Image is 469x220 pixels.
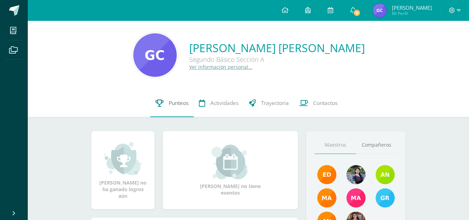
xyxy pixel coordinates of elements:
[392,4,432,11] span: [PERSON_NAME]
[376,188,395,207] img: b7ce7144501556953be3fc0a459761b8.png
[211,145,249,179] img: event_small.png
[133,33,177,77] img: b8b1339019f2e4a10ae2f3023a8d845a.png
[150,89,194,117] a: Punteos
[189,64,252,70] a: Ver información personal...
[317,188,336,207] img: 560278503d4ca08c21e9c7cd40ba0529.png
[294,89,343,117] a: Contactos
[392,10,432,16] span: Mi Perfil
[373,3,387,17] img: dc6ed879aac2b970dcfff356712fdce6.png
[346,188,366,207] img: 7766054b1332a6085c7723d22614d631.png
[317,165,336,184] img: f40e456500941b1b33f0807dd74ea5cf.png
[313,99,337,107] span: Contactos
[315,136,356,154] a: Maestros
[261,99,289,107] span: Trayectoria
[353,9,361,17] span: 11
[189,55,365,64] div: Segundo Básico Sección A
[189,40,365,55] a: [PERSON_NAME] [PERSON_NAME]
[376,165,395,184] img: e6b27947fbea61806f2b198ab17e5dde.png
[356,136,397,154] a: Compañeros
[244,89,294,117] a: Trayectoria
[210,99,238,107] span: Actividades
[196,145,265,196] div: [PERSON_NAME] no tiene eventos
[98,141,148,199] div: [PERSON_NAME] no ha ganado logros aún
[104,141,142,176] img: achievement_small.png
[169,99,189,107] span: Punteos
[346,165,366,184] img: 9b17679b4520195df407efdfd7b84603.png
[194,89,244,117] a: Actividades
